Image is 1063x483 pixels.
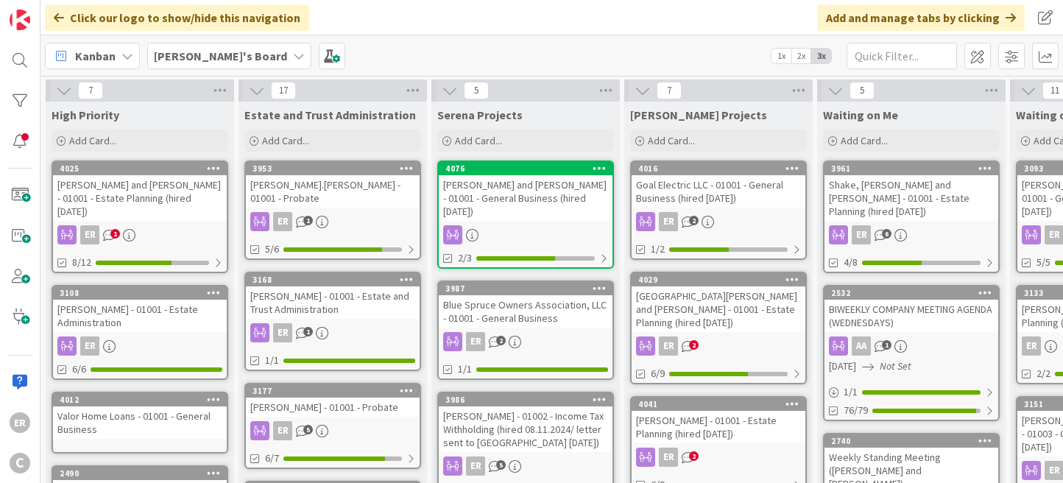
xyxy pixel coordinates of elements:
div: 4041 [638,399,805,409]
span: 5 [850,82,875,99]
div: 2490 [53,467,227,480]
a: 3168[PERSON_NAME] - 01001 - Estate and Trust AdministrationER1/1 [244,272,421,371]
div: 3953 [252,163,420,174]
div: 3953 [246,162,420,175]
div: 4012 [60,395,227,405]
div: 3108 [60,288,227,298]
img: Visit kanbanzone.com [10,10,30,30]
div: 4012 [53,393,227,406]
div: 4025 [53,162,227,175]
div: 4016 [632,162,805,175]
div: 2740 [831,436,998,446]
div: 2740 [824,434,998,448]
div: [PERSON_NAME] and [PERSON_NAME] - 01001 - Estate Planning (hired [DATE]) [53,175,227,221]
div: [PERSON_NAME].[PERSON_NAME] - 01001 - Probate [246,175,420,208]
div: 4076 [439,162,612,175]
div: Shake, [PERSON_NAME] and [PERSON_NAME] - 01001 - Estate Planning (hired [DATE]) [824,175,998,221]
div: [GEOGRAPHIC_DATA][PERSON_NAME] and [PERSON_NAME] - 01001 - Estate Planning (hired [DATE]) [632,286,805,332]
div: 4016Goal Electric LLC - 01001 - General Business (hired [DATE]) [632,162,805,208]
span: 5 [496,460,506,470]
span: 6 [882,229,891,239]
div: ER [273,212,292,231]
span: 5 [303,425,313,434]
span: 1 [110,229,120,239]
div: ER [273,323,292,342]
span: 2 [689,340,699,350]
span: 6/9 [651,366,665,381]
a: 4029[GEOGRAPHIC_DATA][PERSON_NAME] and [PERSON_NAME] - 01001 - Estate Planning (hired [DATE])ER6/9 [630,272,807,384]
div: [PERSON_NAME] - 01001 - Estate Administration [53,300,227,332]
div: ER [439,456,612,476]
span: 6/6 [72,362,86,377]
div: ER [466,332,485,351]
div: ER [53,336,227,356]
div: 4076[PERSON_NAME] and [PERSON_NAME] - 01001 - General Business (hired [DATE]) [439,162,612,221]
span: Add Card... [648,134,695,147]
div: AA [824,336,998,356]
div: Add and manage tabs by clicking [817,4,1025,31]
span: 1 / 1 [844,384,858,400]
span: Estate and Trust Administration [244,107,416,122]
div: 4016 [638,163,805,174]
div: ER [852,225,871,244]
div: 3961 [831,163,998,174]
div: 3168 [246,273,420,286]
span: Serena Projects [437,107,523,122]
span: Add Card... [455,134,502,147]
span: 1/1 [458,362,472,377]
div: [PERSON_NAME] - 01001 - Probate [246,398,420,417]
div: 2532BIWEEKLY COMPANY MEETING AGENDA (WEDNESDAYS) [824,286,998,332]
div: ER [439,332,612,351]
span: Add Card... [262,134,309,147]
div: 4012Valor Home Loans - 01001 - General Business [53,393,227,439]
div: ER [273,421,292,440]
div: ER [246,323,420,342]
a: 4076[PERSON_NAME] and [PERSON_NAME] - 01001 - General Business (hired [DATE])2/3 [437,161,614,269]
span: 7 [657,82,682,99]
div: ER [1022,336,1041,356]
div: 3986 [439,393,612,406]
span: 1 [303,327,313,336]
span: Kanban [75,47,116,65]
a: 3177[PERSON_NAME] - 01001 - ProbateER6/7 [244,383,421,469]
a: 4012Valor Home Loans - 01001 - General Business [52,392,228,454]
a: 3987Blue Spruce Owners Association, LLC - 01001 - General BusinessER1/1 [437,281,614,380]
div: ER [80,336,99,356]
div: 3953[PERSON_NAME].[PERSON_NAME] - 01001 - Probate [246,162,420,208]
span: Add Card... [841,134,888,147]
div: ER [659,336,678,356]
span: 2 [689,451,699,461]
div: 4076 [445,163,612,174]
div: ER [466,456,485,476]
span: 6/7 [265,451,279,466]
a: 4016Goal Electric LLC - 01001 - General Business (hired [DATE])ER1/2 [630,161,807,260]
span: 2/2 [1036,366,1050,381]
div: BIWEEKLY COMPANY MEETING AGENDA (WEDNESDAYS) [824,300,998,332]
span: 17 [271,82,296,99]
a: 2532BIWEEKLY COMPANY MEETING AGENDA (WEDNESDAYS)AA[DATE]Not Set1/176/79 [823,285,1000,421]
div: 4029 [632,273,805,286]
div: 3108[PERSON_NAME] - 01001 - Estate Administration [53,286,227,332]
span: [DATE] [829,359,856,374]
span: 5/5 [1036,255,1050,270]
div: 2490 [60,468,227,479]
div: [PERSON_NAME] and [PERSON_NAME] - 01001 - General Business (hired [DATE]) [439,175,612,221]
div: Goal Electric LLC - 01001 - General Business (hired [DATE]) [632,175,805,208]
div: 4029[GEOGRAPHIC_DATA][PERSON_NAME] and [PERSON_NAME] - 01001 - Estate Planning (hired [DATE]) [632,273,805,332]
div: 3987Blue Spruce Owners Association, LLC - 01001 - General Business [439,282,612,328]
b: [PERSON_NAME]'s Board [154,49,287,63]
div: ER [632,448,805,467]
div: ER [53,225,227,244]
div: Blue Spruce Owners Association, LLC - 01001 - General Business [439,295,612,328]
div: 4025 [60,163,227,174]
div: [PERSON_NAME] - 01001 - Estate Planning (hired [DATE]) [632,411,805,443]
span: 1 [303,216,313,225]
div: 3168 [252,275,420,285]
span: 7 [78,82,103,99]
span: Waiting on Me [823,107,898,122]
div: 3961 [824,162,998,175]
span: 2 [689,216,699,225]
span: 4/8 [844,255,858,270]
div: 4025[PERSON_NAME] and [PERSON_NAME] - 01001 - Estate Planning (hired [DATE]) [53,162,227,221]
span: 3x [811,49,831,63]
